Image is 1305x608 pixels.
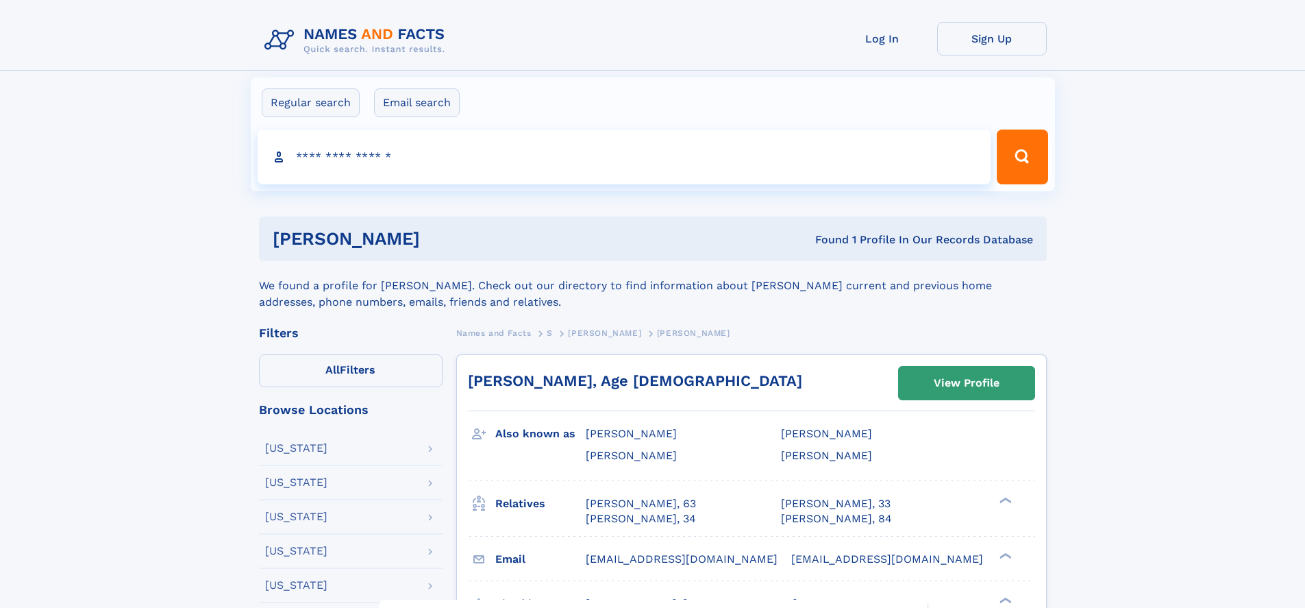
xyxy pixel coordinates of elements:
[468,372,802,389] a: [PERSON_NAME], Age [DEMOGRAPHIC_DATA]
[495,492,586,515] h3: Relatives
[265,511,327,522] div: [US_STATE]
[586,449,677,462] span: [PERSON_NAME]
[547,324,553,341] a: S
[273,230,618,247] h1: [PERSON_NAME]
[325,363,340,376] span: All
[996,496,1012,504] div: ❯
[258,130,991,184] input: search input
[657,328,730,338] span: [PERSON_NAME]
[456,324,532,341] a: Names and Facts
[586,427,677,440] span: [PERSON_NAME]
[568,324,641,341] a: [PERSON_NAME]
[568,328,641,338] span: [PERSON_NAME]
[781,449,872,462] span: [PERSON_NAME]
[265,546,327,557] div: [US_STATE]
[586,511,696,526] a: [PERSON_NAME], 34
[495,548,586,571] h3: Email
[586,552,778,566] span: [EMAIL_ADDRESS][DOMAIN_NAME]
[996,551,1012,560] div: ❯
[262,88,360,117] label: Regular search
[617,232,1033,247] div: Found 1 Profile In Our Records Database
[547,328,553,338] span: S
[899,367,1034,400] a: View Profile
[265,580,327,591] div: [US_STATE]
[934,367,999,399] div: View Profile
[586,496,696,511] a: [PERSON_NAME], 63
[259,404,443,416] div: Browse Locations
[997,130,1047,184] button: Search Button
[781,496,891,511] a: [PERSON_NAME], 33
[791,552,983,566] span: [EMAIL_ADDRESS][DOMAIN_NAME]
[937,22,1047,56] a: Sign Up
[259,327,443,339] div: Filters
[265,443,327,454] div: [US_STATE]
[259,261,1047,311] div: We found a profile for [PERSON_NAME]. Check out our directory to find information about [PERSON_N...
[495,422,586,446] h3: Also known as
[996,596,1012,605] div: ❯
[781,511,892,526] a: [PERSON_NAME], 84
[828,22,937,56] a: Log In
[259,22,456,59] img: Logo Names and Facts
[259,354,443,387] label: Filters
[781,427,872,440] span: [PERSON_NAME]
[265,477,327,488] div: [US_STATE]
[374,88,460,117] label: Email search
